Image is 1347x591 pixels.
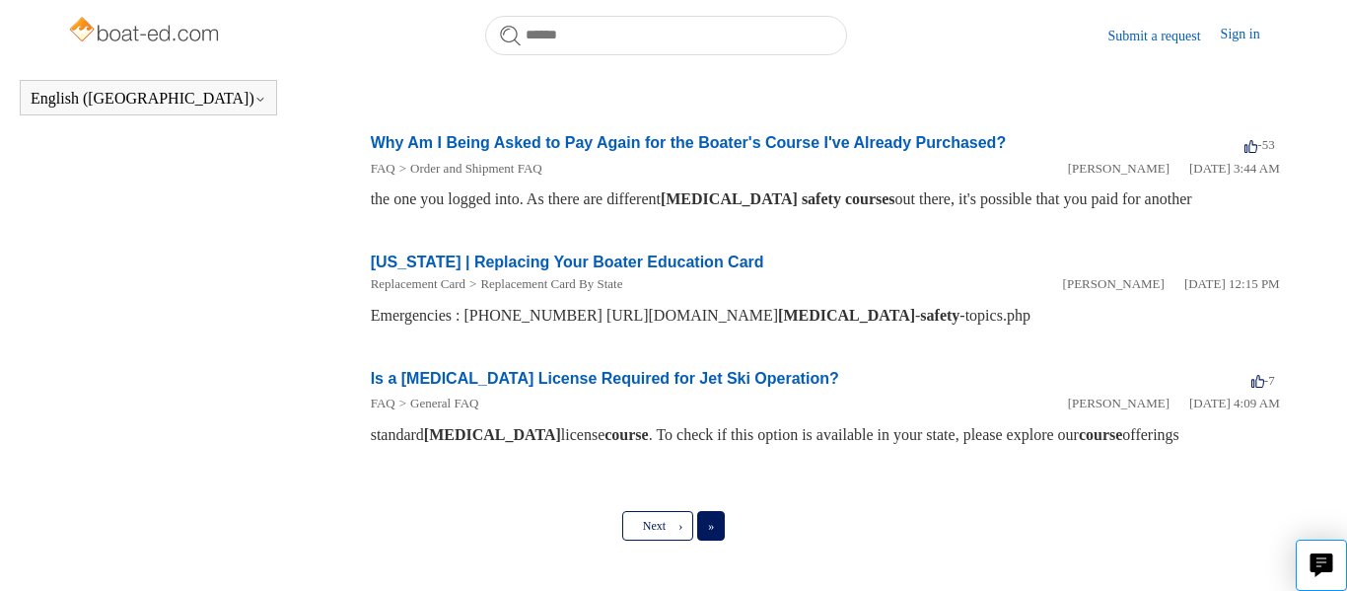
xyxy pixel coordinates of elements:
a: Sign in [1221,24,1280,47]
a: [US_STATE] | Replacing Your Boater Education Card [371,254,764,270]
li: Replacement Card By State [465,274,622,294]
span: -53 [1244,137,1274,152]
img: Boat-Ed Help Center home page [67,12,224,51]
span: › [678,519,682,533]
div: standard license . To check if this option is available in your state, please explore our offerings [371,423,1280,447]
div: the one you logged into. As there are different out there, it's possible that you paid for another [371,187,1280,211]
li: [PERSON_NAME] [1063,274,1165,294]
li: Order and Shipment FAQ [395,159,542,179]
em: courses [845,190,895,207]
a: General FAQ [410,396,478,410]
em: safety [802,190,841,207]
span: -7 [1251,373,1275,388]
time: 05/22/2024, 12:15 [1184,276,1280,291]
li: Replacement Card [371,274,465,294]
em: [MEDICAL_DATA] [778,307,915,324]
a: Submit a request [1108,26,1221,46]
a: Replacement Card By State [480,276,622,291]
a: Order and Shipment FAQ [410,161,542,176]
a: Next [622,511,693,541]
span: » [708,519,714,533]
button: English ([GEOGRAPHIC_DATA]) [31,90,266,108]
em: safety [920,307,959,324]
li: [PERSON_NAME] [1068,159,1170,179]
li: FAQ [371,159,395,179]
em: course [604,426,648,443]
a: FAQ [371,161,395,176]
li: [PERSON_NAME] [1068,394,1170,413]
em: course [1079,426,1122,443]
div: Emergencies : [PHONE_NUMBER] [URL][DOMAIN_NAME] - -topics.php [371,304,1280,328]
em: [MEDICAL_DATA] [661,190,798,207]
span: Next [643,519,666,533]
a: Why Am I Being Asked to Pay Again for the Boater's Course I've Already Purchased? [371,134,1007,151]
a: Is a [MEDICAL_DATA] License Required for Jet Ski Operation? [371,370,839,387]
button: Live chat [1296,540,1347,591]
time: 03/16/2022, 03:44 [1189,161,1280,176]
a: FAQ [371,396,395,410]
input: Search [485,16,847,55]
em: [MEDICAL_DATA] [424,426,561,443]
li: General FAQ [395,394,479,413]
li: FAQ [371,394,395,413]
time: 03/16/2022, 04:09 [1189,396,1280,410]
a: Replacement Card [371,276,465,291]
